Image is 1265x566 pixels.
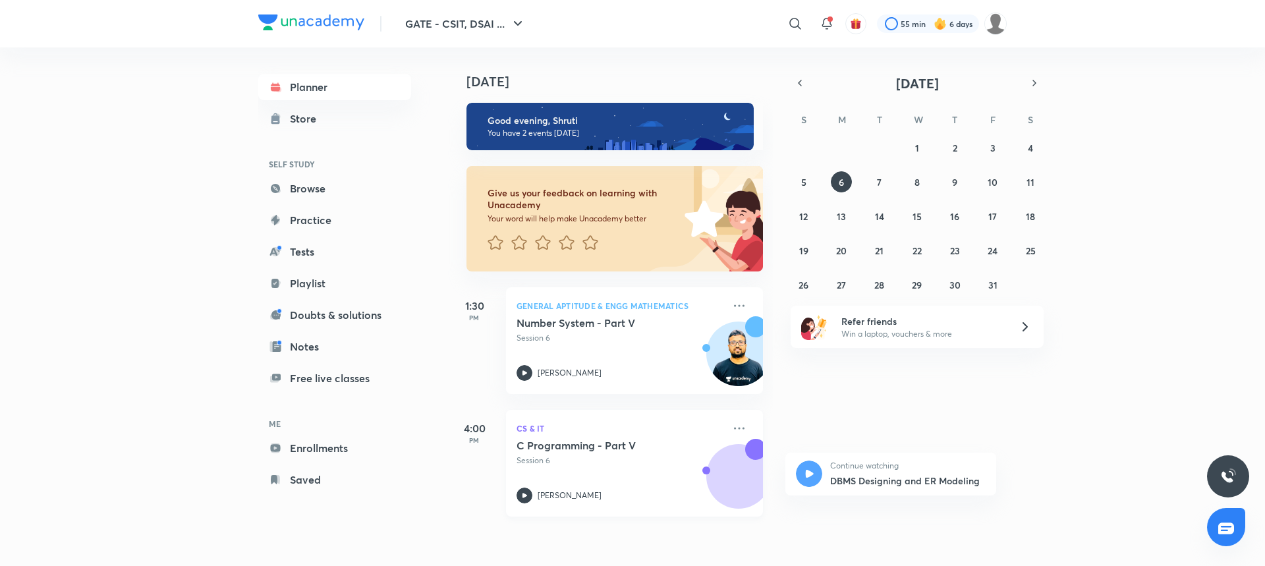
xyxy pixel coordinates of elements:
[258,412,411,435] h6: ME
[397,11,534,37] button: GATE - CSIT, DSAI ...
[290,111,324,127] div: Store
[1220,468,1236,484] img: ttu
[907,206,928,227] button: October 15, 2025
[830,474,986,488] p: DBMS Designing and ER Modeling
[1028,113,1033,126] abbr: Saturday
[949,279,961,291] abbr: October 30, 2025
[831,274,852,295] button: October 27, 2025
[448,298,501,314] h5: 1:30
[912,279,922,291] abbr: October 29, 2025
[944,274,965,295] button: October 30, 2025
[809,74,1025,92] button: [DATE]
[934,17,947,30] img: streak
[869,206,890,227] button: October 14, 2025
[837,279,846,291] abbr: October 27, 2025
[869,240,890,261] button: October 21, 2025
[517,332,723,344] p: Session 6
[258,14,364,34] a: Company Logo
[707,451,770,515] img: Avatar
[640,166,763,271] img: feedback_image
[517,298,723,314] p: General Aptitude & Engg Mathematics
[869,171,890,192] button: October 7, 2025
[258,153,411,175] h6: SELF STUDY
[913,244,922,257] abbr: October 22, 2025
[841,328,1003,340] p: Win a laptop, vouchers & more
[517,439,681,452] h5: C Programming - Part V
[258,207,411,233] a: Practice
[538,490,602,501] p: [PERSON_NAME]
[466,74,776,90] h4: [DATE]
[801,314,828,340] img: referral
[914,176,920,188] abbr: October 8, 2025
[517,420,723,436] p: CS & IT
[915,142,919,154] abbr: October 1, 2025
[988,279,998,291] abbr: October 31, 2025
[836,244,847,257] abbr: October 20, 2025
[944,171,965,192] button: October 9, 2025
[448,314,501,322] p: PM
[982,171,1003,192] button: October 10, 2025
[952,113,957,126] abbr: Thursday
[793,206,814,227] button: October 12, 2025
[258,74,411,100] a: Planner
[1028,142,1033,154] abbr: October 4, 2025
[1020,137,1041,158] button: October 4, 2025
[488,115,742,127] h6: Good evening, Shruti
[944,137,965,158] button: October 2, 2025
[841,314,1003,328] h6: Refer friends
[793,171,814,192] button: October 5, 2025
[831,206,852,227] button: October 13, 2025
[982,274,1003,295] button: October 31, 2025
[488,213,680,224] p: Your word will help make Unacademy better
[831,171,852,192] button: October 6, 2025
[944,240,965,261] button: October 23, 2025
[448,420,501,436] h5: 4:00
[869,274,890,295] button: October 28, 2025
[988,244,998,257] abbr: October 24, 2025
[952,176,957,188] abbr: October 9, 2025
[990,142,996,154] abbr: October 3, 2025
[913,210,922,223] abbr: October 15, 2025
[801,176,806,188] abbr: October 5, 2025
[258,467,411,493] a: Saved
[850,18,862,30] img: avatar
[874,279,884,291] abbr: October 28, 2025
[877,113,882,126] abbr: Tuesday
[984,13,1007,35] img: Shruti Gangurde
[831,240,852,261] button: October 20, 2025
[793,274,814,295] button: October 26, 2025
[1020,240,1041,261] button: October 25, 2025
[1020,206,1041,227] button: October 18, 2025
[953,142,957,154] abbr: October 2, 2025
[1026,176,1034,188] abbr: October 11, 2025
[875,210,884,223] abbr: October 14, 2025
[907,240,928,261] button: October 22, 2025
[988,176,998,188] abbr: October 10, 2025
[466,103,754,150] img: evening
[707,329,770,392] img: Avatar
[988,210,997,223] abbr: October 17, 2025
[793,240,814,261] button: October 19, 2025
[896,74,939,92] span: [DATE]
[839,176,844,188] abbr: October 6, 2025
[448,436,501,444] p: PM
[1026,244,1036,257] abbr: October 25, 2025
[258,175,411,202] a: Browse
[799,210,808,223] abbr: October 12, 2025
[907,137,928,158] button: October 1, 2025
[258,239,411,265] a: Tests
[845,13,866,34] button: avatar
[258,302,411,328] a: Doubts & solutions
[950,244,960,257] abbr: October 23, 2025
[258,270,411,297] a: Playlist
[838,113,846,126] abbr: Monday
[990,113,996,126] abbr: Friday
[258,435,411,461] a: Enrollments
[950,210,959,223] abbr: October 16, 2025
[875,244,884,257] abbr: October 21, 2025
[907,171,928,192] button: October 8, 2025
[982,137,1003,158] button: October 3, 2025
[877,176,882,188] abbr: October 7, 2025
[914,113,923,126] abbr: Wednesday
[517,316,681,329] h5: Number System - Part V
